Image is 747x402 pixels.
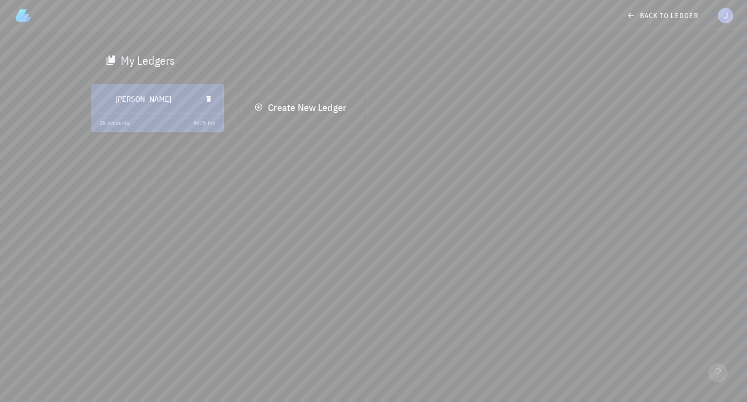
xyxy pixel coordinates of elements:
span: Create New Ledger [256,101,346,114]
div: CLP-icon [100,94,109,104]
div: My Ledgers [121,53,175,68]
div: [PERSON_NAME] [115,86,194,111]
div: 4575 txs [194,118,215,128]
img: LedgiFi [16,8,31,23]
div: avatar [718,8,733,23]
a: back to ledger [621,7,706,24]
span: back to ledger [628,11,698,20]
button: Create New Ledger [249,98,354,116]
div: 26 accounts [100,118,130,128]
